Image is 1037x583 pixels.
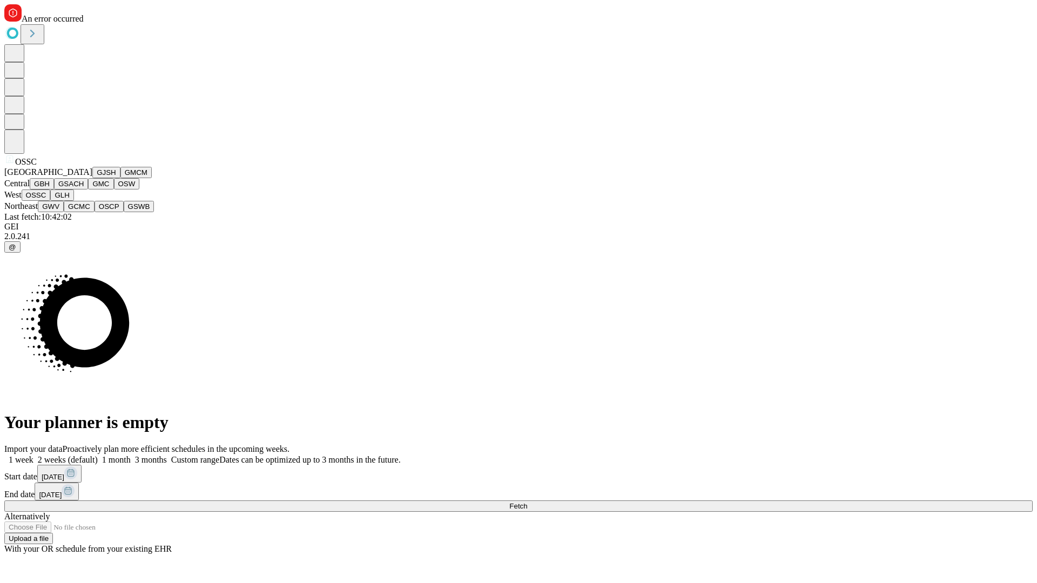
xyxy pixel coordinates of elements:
button: GJSH [92,167,120,178]
span: Dates can be optimized up to 3 months in the future. [219,455,400,464]
button: OSCP [95,201,124,212]
span: [GEOGRAPHIC_DATA] [4,167,92,177]
h1: Your planner is empty [4,412,1033,432]
span: Import your data [4,444,63,453]
div: GEI [4,222,1033,232]
button: @ [4,241,21,253]
span: 1 week [9,455,33,464]
button: GBH [30,178,54,189]
span: An error occurred [22,14,84,23]
button: GLH [50,189,73,201]
button: GSACH [54,178,88,189]
button: GMC [88,178,113,189]
span: Northeast [4,201,38,211]
span: 3 months [135,455,167,464]
button: OSSC [22,189,51,201]
span: Custom range [171,455,219,464]
span: Alternatively [4,512,50,521]
button: GSWB [124,201,154,212]
button: [DATE] [37,465,82,483]
span: Central [4,179,30,188]
button: Upload a file [4,533,53,544]
span: With your OR schedule from your existing EHR [4,544,172,553]
button: OSW [114,178,140,189]
span: [DATE] [39,491,62,499]
button: GCMC [64,201,95,212]
button: Fetch [4,500,1033,512]
button: GMCM [120,167,152,178]
span: Proactively plan more efficient schedules in the upcoming weeks. [63,444,289,453]
span: Fetch [509,502,527,510]
span: [DATE] [42,473,64,481]
span: OSSC [15,157,37,166]
span: West [4,190,22,199]
span: Last fetch: 10:42:02 [4,212,72,221]
div: Start date [4,465,1033,483]
span: 1 month [102,455,131,464]
button: GWV [38,201,64,212]
div: End date [4,483,1033,500]
div: 2.0.241 [4,232,1033,241]
span: 2 weeks (default) [38,455,98,464]
span: @ [9,243,16,251]
button: [DATE] [35,483,79,500]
